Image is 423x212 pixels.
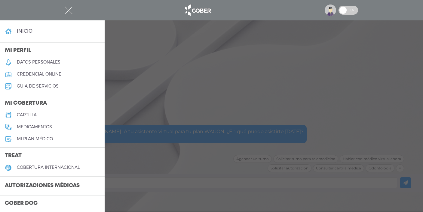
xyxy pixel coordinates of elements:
[65,7,72,14] img: Cober_menu-close-white.svg
[17,112,37,118] h5: cartilla
[182,3,213,17] img: logo_cober_home-white.png
[325,4,336,16] img: profile-placeholder.svg
[17,124,52,130] h5: medicamentos
[17,72,61,77] h5: credencial online
[17,165,80,170] h5: cobertura internacional
[17,28,32,34] h4: inicio
[17,60,60,65] h5: datos personales
[17,84,59,89] h5: guía de servicios
[17,136,53,142] h5: Mi plan médico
